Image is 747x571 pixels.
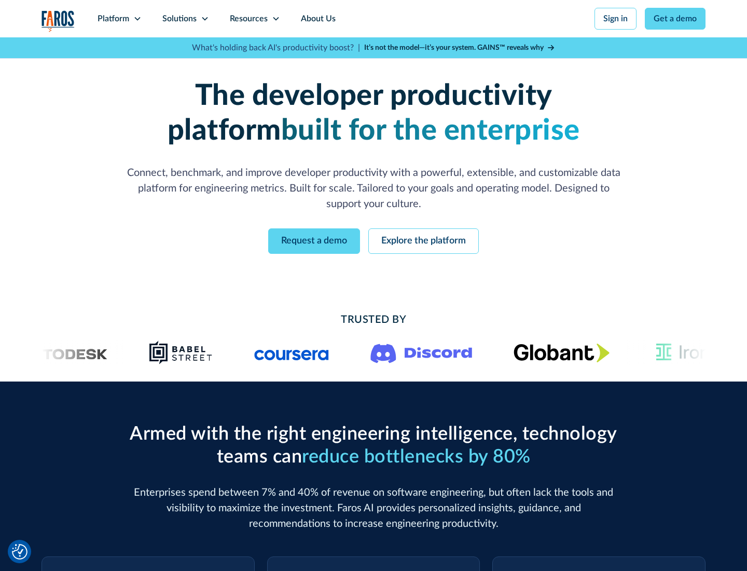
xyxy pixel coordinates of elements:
span: reduce bottlenecks by 80% [302,447,531,466]
img: Babel Street logo png [149,340,213,365]
h1: The developer productivity platform [125,79,622,148]
h2: Trusted By [125,312,622,328]
img: Logo of the communication platform Discord. [370,342,472,363]
span: built for the enterprise [281,116,580,145]
h2: Armed with the right engineering intelligence, technology teams can [125,423,622,468]
p: Connect, benchmark, and improve developer productivity with a powerful, extensible, and customiza... [125,165,622,212]
img: Logo of the analytics and reporting company Faros. [41,10,75,32]
img: Logo of the online learning platform Coursera. [254,344,329,361]
a: Sign in [594,8,637,30]
div: Resources [230,12,268,25]
button: Cookie Settings [12,544,27,560]
img: Revisit consent button [12,544,27,560]
div: Solutions [162,12,197,25]
a: It’s not the model—it’s your system. GAINS™ reveals why [364,43,555,53]
a: Request a demo [268,228,360,254]
p: Enterprises spend between 7% and 40% of revenue on software engineering, but often lack the tools... [125,485,622,532]
p: What's holding back AI's productivity boost? | [192,42,360,54]
a: Explore the platform [368,228,479,254]
strong: It’s not the model—it’s your system. GAINS™ reveals why [364,44,544,51]
a: home [41,10,75,32]
img: Globant's logo [514,343,610,362]
div: Platform [98,12,129,25]
a: Get a demo [645,8,706,30]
